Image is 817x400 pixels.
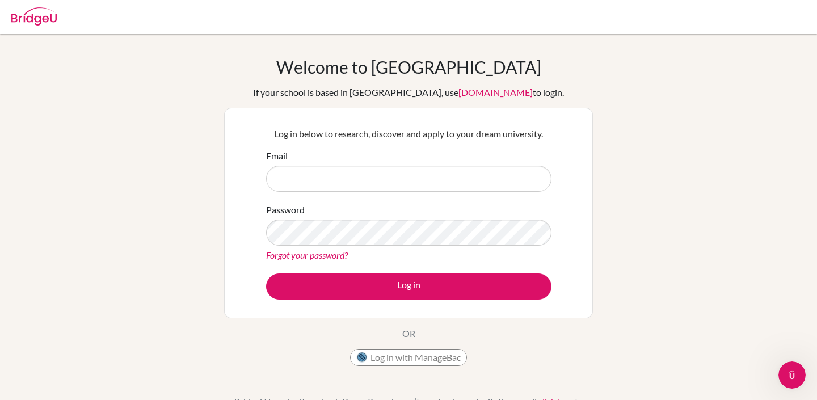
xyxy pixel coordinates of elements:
label: Password [266,203,305,217]
a: [DOMAIN_NAME] [458,87,533,98]
a: Forgot your password? [266,250,348,260]
h1: Welcome to [GEOGRAPHIC_DATA] [276,57,541,77]
img: Bridge-U [11,7,57,26]
label: Email [266,149,288,163]
div: If your school is based in [GEOGRAPHIC_DATA], use to login. [253,86,564,99]
iframe: Intercom live chat [778,361,806,389]
p: OR [402,327,415,340]
button: Log in [266,273,551,300]
p: Log in below to research, discover and apply to your dream university. [266,127,551,141]
button: Log in with ManageBac [350,349,467,366]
